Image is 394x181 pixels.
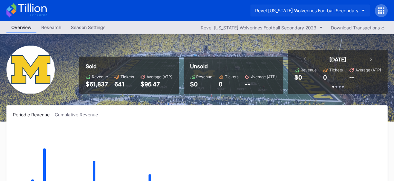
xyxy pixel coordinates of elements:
[250,5,370,16] button: Revel [US_STATE] Wolverines Football Secondary
[329,68,343,72] div: Tickets
[219,81,238,88] div: 0
[323,74,327,81] div: 0
[245,81,277,88] div: --
[301,68,317,72] div: Revenue
[120,74,134,79] div: Tickets
[147,74,172,79] div: Average (ATP)
[114,81,134,88] div: 641
[6,23,36,33] a: Overview
[140,81,172,88] div: $96.47
[36,23,66,33] a: Research
[36,23,66,32] div: Research
[197,23,326,32] button: Revel [US_STATE] Wolverines Football Secondary 2023
[86,63,172,69] div: Sold
[329,56,346,63] div: [DATE]
[349,74,354,81] div: --
[92,74,108,79] div: Revenue
[331,25,384,30] div: Download Transactions
[66,23,111,32] div: Season Settings
[190,81,212,88] div: $0
[294,74,302,81] div: $0
[13,112,55,117] div: Periodic Revenue
[355,68,381,72] div: Average (ATP)
[225,74,238,79] div: Tickets
[6,46,55,94] img: Michigan_Wolverines_Football_Secondary.png
[55,112,103,117] div: Cumulative Revenue
[66,23,111,33] a: Season Settings
[86,81,108,88] div: $61,837
[190,63,277,69] div: Unsold
[328,23,388,32] button: Download Transactions
[196,74,212,79] div: Revenue
[251,74,277,79] div: Average (ATP)
[255,8,359,13] div: Revel [US_STATE] Wolverines Football Secondary
[201,25,316,30] div: Revel [US_STATE] Wolverines Football Secondary 2023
